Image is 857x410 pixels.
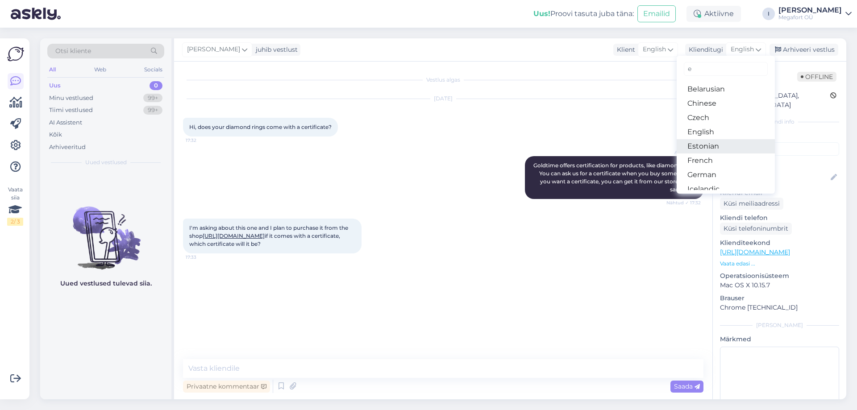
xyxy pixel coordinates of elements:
div: 2 / 3 [7,218,23,226]
input: Lisa nimi [720,173,829,182]
p: Kliendi email [720,188,839,198]
img: No chats [40,191,171,271]
div: Aktiivne [686,6,741,22]
p: Mac OS X 10.15.7 [720,281,839,290]
div: Klient [613,45,635,54]
div: juhib vestlust [252,45,298,54]
div: [GEOGRAPHIC_DATA], [GEOGRAPHIC_DATA] [723,91,830,110]
a: [URL][DOMAIN_NAME] [203,232,265,239]
a: [PERSON_NAME]Megafort OÜ [778,7,852,21]
div: 0 [150,81,162,90]
span: Nähtud ✓ 17:32 [666,199,701,206]
div: Privaatne kommentaar [183,381,270,393]
div: All [47,64,58,75]
a: [URL][DOMAIN_NAME] [720,248,790,256]
p: Kliendi nimi [720,159,839,169]
div: AI Assistent [49,118,82,127]
input: Lisa tag [720,142,839,156]
p: Kliendi telefon [720,213,839,223]
a: Estonian [677,139,775,153]
div: [DATE] [183,95,703,103]
div: Kõik [49,130,62,139]
span: Otsi kliente [55,46,91,56]
img: Askly Logo [7,46,24,62]
div: Proovi tasuta juba täna: [533,8,634,19]
span: I'm asking about this one and I plan to purchase it from the shop if it comes with a certificate,... [189,224,349,247]
span: Offline [797,72,836,82]
div: Vestlus algas [183,76,703,84]
input: Kirjuta, millist tag'i otsid [684,62,768,76]
span: Saada [674,382,700,390]
div: I [762,8,775,20]
span: 17:33 [186,254,219,261]
a: Icelandic [677,182,775,196]
div: Megafort OÜ [778,14,842,21]
span: Uued vestlused [85,158,127,166]
a: Belarusian [677,82,775,96]
b: Uus! [533,9,550,18]
div: Küsi telefoninumbrit [720,223,792,235]
div: Tiimi vestlused [49,106,93,115]
p: Klienditeekond [720,238,839,248]
div: Arhiveeritud [49,143,86,152]
div: Küsi meiliaadressi [720,198,783,210]
a: German [677,168,775,182]
p: Uued vestlused tulevad siia. [60,279,152,288]
span: Goldtime offers certification for products, like diamond rings. You can ask us for a certificate ... [533,162,699,193]
a: Czech [677,111,775,125]
div: Socials [142,64,164,75]
div: 99+ [143,106,162,115]
a: French [677,153,775,168]
div: Web [92,64,108,75]
p: Operatsioonisüsteem [720,271,839,281]
div: Minu vestlused [49,94,93,103]
div: Kliendi info [720,118,839,126]
div: Vaata siia [7,186,23,226]
span: Hi, does your diamond rings come with a certificate? [189,124,332,130]
span: 17:32 [186,137,219,144]
button: Emailid [637,5,676,22]
span: [PERSON_NAME] [187,45,240,54]
a: Chinese [677,96,775,111]
p: Vaata edasi ... [720,260,839,268]
p: Märkmed [720,335,839,344]
p: Chrome [TECHNICAL_ID] [720,303,839,312]
div: Klienditugi [685,45,723,54]
p: Kliendi tag'id [720,131,839,141]
span: English [643,45,666,54]
div: [PERSON_NAME] [720,321,839,329]
span: English [731,45,754,54]
div: Arhiveeri vestlus [770,44,838,56]
div: Uus [49,81,61,90]
div: 99+ [143,94,162,103]
a: English [677,125,775,139]
p: Brauser [720,294,839,303]
span: AI Assistent [667,149,701,156]
div: [PERSON_NAME] [778,7,842,14]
